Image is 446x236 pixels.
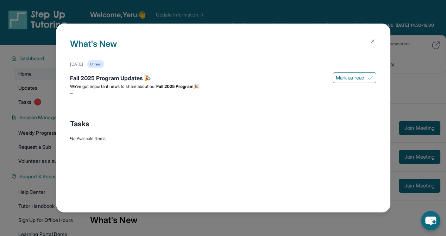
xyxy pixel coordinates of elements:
img: Mark as read [368,75,373,81]
div: [DATE] [70,62,83,67]
span: Mark as read [336,74,365,81]
img: Close Icon [370,38,376,44]
span: 🎉 [194,84,199,89]
span: Tasks [70,119,89,129]
strong: Fall 2025 Program [156,84,194,89]
div: No Available Items [70,136,376,141]
span: We’ve got important news to share about our [70,84,156,89]
div: Unread [87,60,104,68]
h1: What's New [70,38,376,60]
button: chat-button [421,211,440,230]
button: Mark as read [333,72,376,83]
div: Fall 2025 Program Updates 🎉 [70,74,376,84]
